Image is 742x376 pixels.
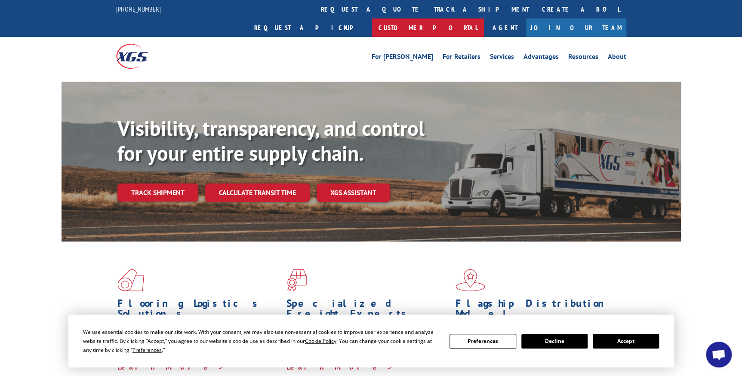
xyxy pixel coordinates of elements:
[526,18,626,37] a: Join Our Team
[372,53,433,63] a: For [PERSON_NAME]
[706,342,732,367] a: Open chat
[117,115,425,166] b: Visibility, transparency, and control for your entire supply chain.
[456,298,618,323] h1: Flagship Distribution Model
[83,327,439,355] div: We use essential cookies to make our site work. With your consent, we may also use non-essential ...
[317,183,390,202] a: XGS ASSISTANT
[484,18,526,37] a: Agent
[456,269,485,291] img: xgs-icon-flagship-distribution-model-red
[286,362,394,372] a: Learn More >
[521,334,588,348] button: Decline
[117,298,280,323] h1: Flooring Logistics Solutions
[443,53,480,63] a: For Retailers
[116,5,161,13] a: [PHONE_NUMBER]
[608,53,626,63] a: About
[490,53,514,63] a: Services
[248,18,372,37] a: Request a pickup
[286,298,449,323] h1: Specialized Freight Experts
[117,269,144,291] img: xgs-icon-total-supply-chain-intelligence-red
[68,315,674,367] div: Cookie Consent Prompt
[523,53,559,63] a: Advantages
[593,334,659,348] button: Accept
[205,183,310,202] a: Calculate transit time
[117,183,198,202] a: Track shipment
[305,337,336,345] span: Cookie Policy
[450,334,516,348] button: Preferences
[286,269,307,291] img: xgs-icon-focused-on-flooring-red
[372,18,484,37] a: Customer Portal
[568,53,598,63] a: Resources
[117,362,225,372] a: Learn More >
[132,346,162,354] span: Preferences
